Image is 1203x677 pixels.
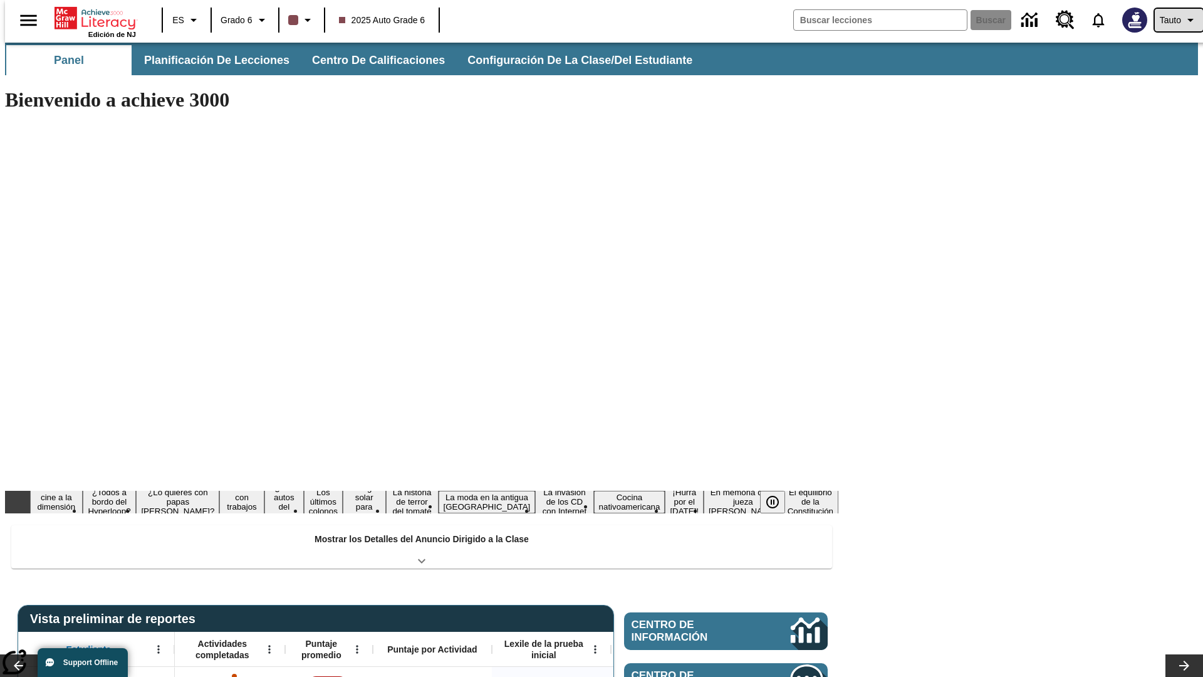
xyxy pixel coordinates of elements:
button: Carrusel de lecciones, seguir [1165,654,1203,677]
button: Perfil/Configuración [1155,9,1203,31]
button: Diapositiva 6 Los últimos colonos [304,486,343,518]
span: Support Offline [63,658,118,667]
button: Grado: Grado 6, Elige un grado [216,9,274,31]
p: Mostrar los Detalles del Anuncio Dirigido a la Clase [315,533,529,546]
button: Planificación de lecciones [134,45,299,75]
span: Actividades completadas [181,638,264,661]
a: Centro de recursos, Se abrirá en una pestaña nueva. [1048,3,1082,37]
div: Portada [55,4,136,38]
button: Abrir menú [260,640,279,659]
a: Portada [55,6,136,31]
button: Diapositiva 12 ¡Hurra por el Día de la Constitución! [665,486,704,518]
input: Buscar campo [794,10,967,30]
button: Abrir menú [348,640,367,659]
span: ES [172,14,184,27]
a: Notificaciones [1082,4,1115,36]
button: Abrir el menú lateral [10,2,47,39]
button: Pausar [760,491,785,513]
button: Diapositiva 10 La invasión de los CD con Internet [535,486,593,518]
span: 2025 Auto Grade 6 [339,14,425,27]
span: Estudiante [66,644,112,655]
span: Puntaje por Actividad [387,644,477,655]
span: Centro de información [632,619,749,644]
span: Lexile de la prueba inicial [498,638,590,661]
span: Grado 6 [221,14,253,27]
button: Diapositiva 5 ¿Los autos del futuro? [264,481,304,523]
div: Pausar [760,491,798,513]
button: Diapositiva 4 Niños con trabajos sucios [219,481,264,523]
div: Subbarra de navegación [5,45,704,75]
button: Abrir menú [149,640,168,659]
button: Lenguaje: ES, Selecciona un idioma [167,9,207,31]
h1: Bienvenido a achieve 3000 [5,88,838,112]
button: Diapositiva 7 Energía solar para todos [343,481,386,523]
a: Centro de información [1014,3,1048,38]
span: Vista preliminar de reportes [30,612,202,626]
button: Diapositiva 11 Cocina nativoamericana [594,491,665,513]
button: Configuración de la clase/del estudiante [457,45,702,75]
button: Escoja un nuevo avatar [1115,4,1155,36]
button: Diapositiva 3 ¿Lo quieres con papas fritas? [136,486,219,518]
button: Diapositiva 2 ¿Todos a bordo del Hyperloop? [83,486,137,518]
button: Support Offline [38,648,128,677]
button: Diapositiva 1 Llevar el cine a la dimensión X [30,481,83,523]
span: Puntaje promedio [291,638,352,661]
button: Diapositiva 13 En memoria de la jueza O'Connor [704,486,783,518]
button: Diapositiva 14 El equilibrio de la Constitución [783,486,838,518]
button: Abrir menú [586,640,605,659]
div: Mostrar los Detalles del Anuncio Dirigido a la Clase [11,525,832,569]
img: Avatar [1122,8,1147,33]
span: Tauto [1160,14,1181,27]
span: Edición de NJ [88,31,136,38]
a: Centro de información [624,612,828,650]
button: Panel [6,45,132,75]
button: Centro de calificaciones [302,45,455,75]
button: El color de la clase es café oscuro. Cambiar el color de la clase. [283,9,320,31]
button: Diapositiva 8 La historia de terror del tomate [386,486,439,518]
div: Subbarra de navegación [5,43,1198,75]
button: Diapositiva 9 La moda en la antigua Roma [439,491,536,513]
